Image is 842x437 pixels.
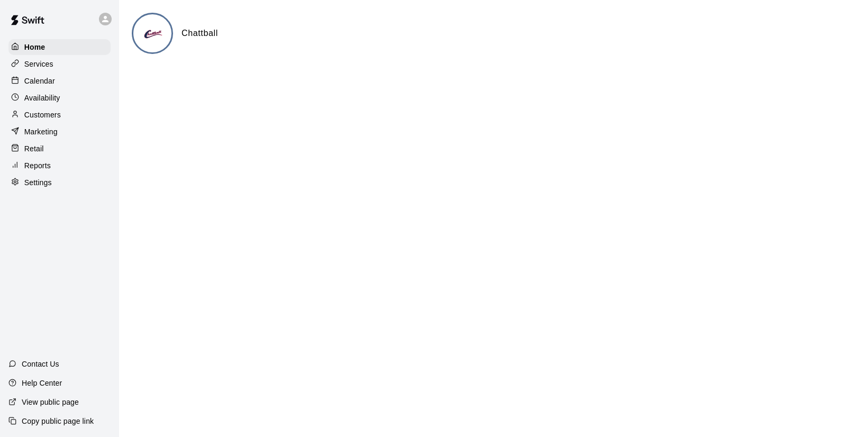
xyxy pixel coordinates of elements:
a: Marketing [8,124,111,140]
p: View public page [22,397,79,407]
a: Services [8,56,111,72]
p: Settings [24,177,52,188]
p: Calendar [24,76,55,86]
a: Customers [8,107,111,123]
p: Reports [24,160,51,171]
p: Home [24,42,46,52]
a: Reports [8,158,111,174]
p: Services [24,59,53,69]
a: Retail [8,141,111,157]
a: Calendar [8,73,111,89]
p: Contact Us [22,359,59,369]
p: Help Center [22,378,62,388]
p: Marketing [24,126,58,137]
p: Retail [24,143,44,154]
p: Copy public page link [22,416,94,426]
p: Availability [24,93,60,103]
a: Home [8,39,111,55]
a: Settings [8,175,111,190]
img: Chattball logo [133,14,173,54]
p: Customers [24,110,61,120]
a: Availability [8,90,111,106]
h6: Chattball [182,26,218,40]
